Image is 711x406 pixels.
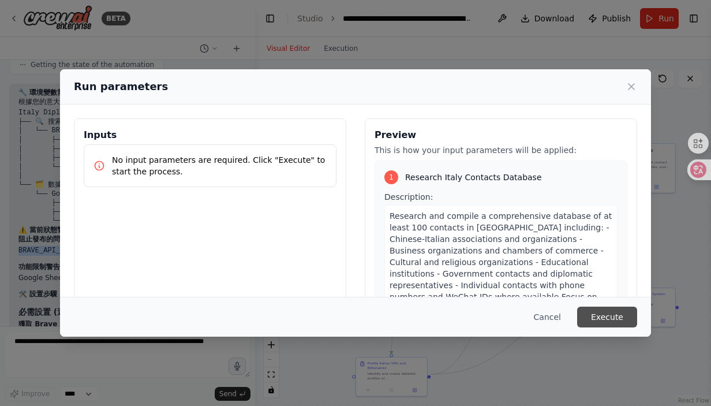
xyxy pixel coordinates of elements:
button: Execute [577,307,637,327]
button: Cancel [525,307,570,327]
span: Research Italy Contacts Database [405,172,542,183]
div: 1 [384,170,398,184]
span: Research and compile a comprehensive database of at least 100 contacts in [GEOGRAPHIC_DATA] inclu... [390,211,612,348]
h2: Run parameters [74,79,168,95]
h3: Preview [375,128,627,142]
p: No input parameters are required. Click "Execute" to start the process. [112,154,327,177]
p: This is how your input parameters will be applied: [375,144,627,156]
span: Description: [384,192,433,202]
h3: Inputs [84,128,336,142]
